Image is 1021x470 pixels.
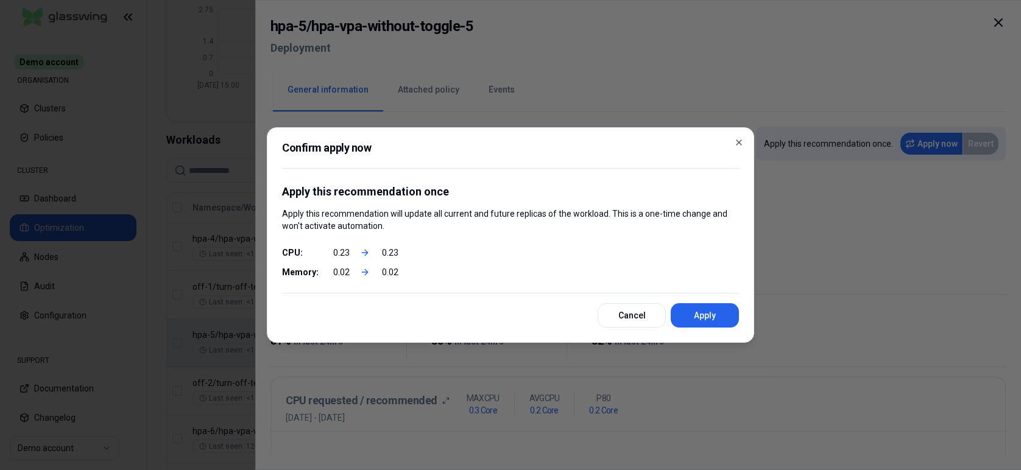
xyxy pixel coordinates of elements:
[333,266,358,278] span: 0.02
[671,303,739,328] button: Apply
[333,247,358,259] span: 0.23
[282,183,739,200] p: Apply this recommendation once
[382,266,406,278] span: 0.02
[282,266,331,278] span: Memory:
[282,183,739,232] div: Apply this recommendation will update all current and future replicas of the workload. This is a ...
[598,303,666,328] button: Cancel
[282,247,331,259] span: CPU:
[282,142,739,169] h2: Confirm apply now
[382,247,406,259] span: 0.23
